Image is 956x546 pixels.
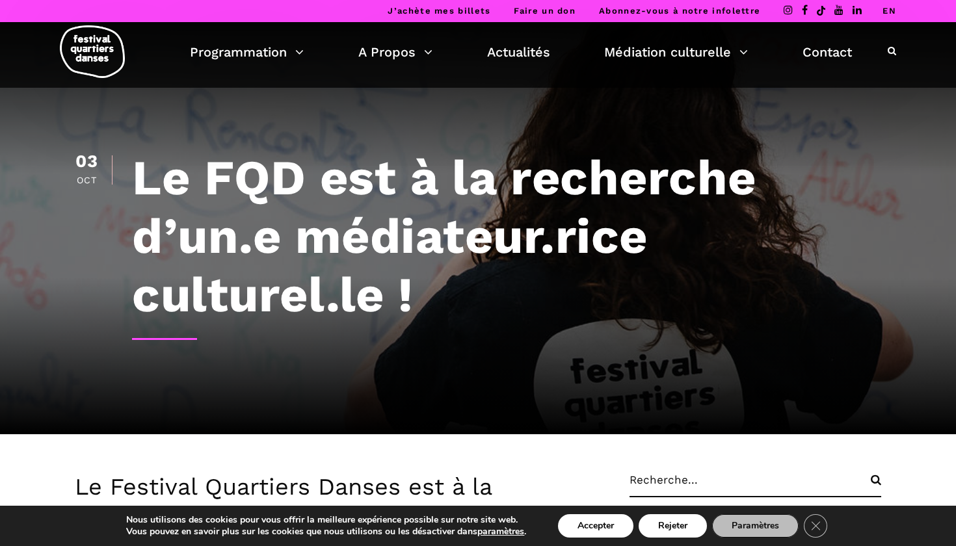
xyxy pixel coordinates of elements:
[604,41,748,63] a: Médiation culturelle
[514,6,576,16] a: Faire un don
[804,514,827,538] button: Close GDPR Cookie Banner
[388,6,490,16] a: J’achète mes billets
[558,514,633,538] button: Accepter
[599,6,760,16] a: Abonnez-vous à notre infolettre
[126,526,526,538] p: Vous pouvez en savoir plus sur les cookies que nous utilisons ou les désactiver dans .
[75,175,99,185] div: Oct
[60,25,125,78] img: logo-fqd-med
[639,514,707,538] button: Rejeter
[630,473,881,497] input: Recherche...
[477,526,524,538] button: paramètres
[712,514,799,538] button: Paramètres
[358,41,432,63] a: A Propos
[883,6,896,16] a: EN
[190,41,304,63] a: Programmation
[132,148,881,324] h1: Le FQD est à la recherche d’un.e médiateur.rice culturel.le !
[803,41,852,63] a: Contact
[126,514,526,526] p: Nous utilisons des cookies pour vous offrir la meilleure expérience possible sur notre site web.
[487,41,550,63] a: Actualités
[75,153,99,170] div: 03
